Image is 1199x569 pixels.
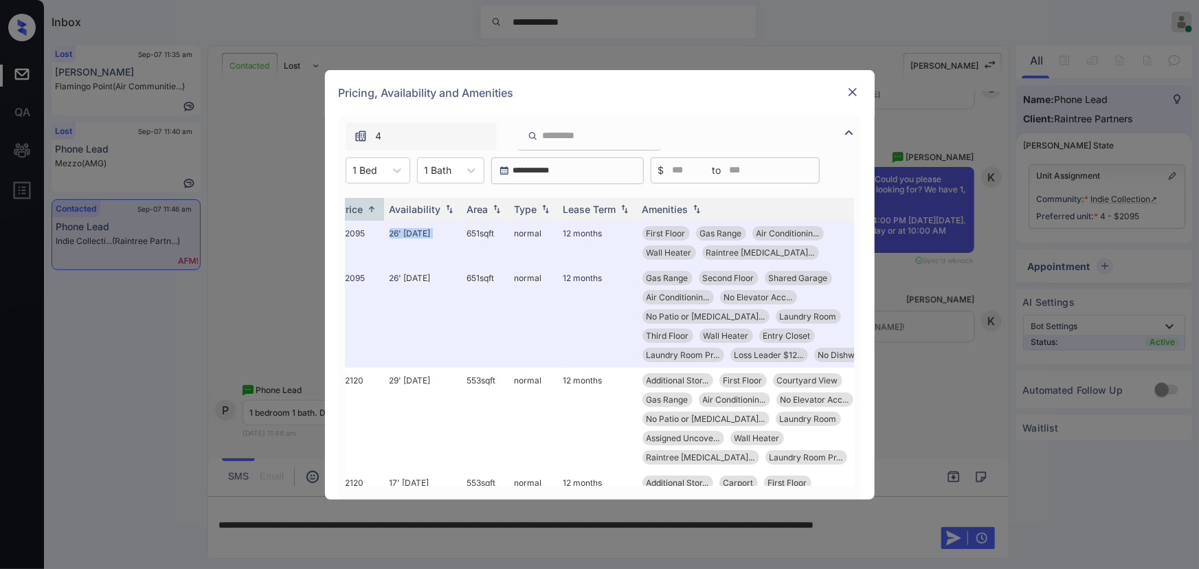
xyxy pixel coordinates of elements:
[846,85,860,99] img: close
[462,265,509,368] td: 651 sqft
[763,331,811,341] span: Entry Closet
[780,414,837,424] span: Laundry Room
[735,433,780,443] span: Wall Heater
[563,203,616,215] div: Lease Term
[467,203,489,215] div: Area
[335,368,384,470] td: $2120
[769,273,828,283] span: Shared Garage
[841,124,858,141] img: icon-zuma
[390,203,441,215] div: Availability
[700,228,742,238] span: Gas Range
[724,375,763,386] span: First Floor
[647,311,765,322] span: No Patio or [MEDICAL_DATA]...
[780,311,837,322] span: Laundry Room
[706,247,815,258] span: Raintree [MEDICAL_DATA]...
[647,414,765,424] span: No Patio or [MEDICAL_DATA]...
[642,203,688,215] div: Amenities
[558,221,637,265] td: 12 months
[724,478,754,488] span: Carport
[528,130,538,142] img: icon-zuma
[442,204,456,214] img: sorting
[340,203,363,215] div: Price
[757,228,820,238] span: Air Conditionin...
[713,163,721,178] span: to
[618,204,631,214] img: sorting
[490,204,504,214] img: sorting
[703,394,766,405] span: Air Conditionin...
[658,163,664,178] span: $
[462,368,509,470] td: 553 sqft
[558,368,637,470] td: 12 months
[539,204,552,214] img: sorting
[647,394,688,405] span: Gas Range
[509,368,558,470] td: normal
[335,265,384,368] td: $2095
[704,331,749,341] span: Wall Heater
[376,129,382,144] span: 4
[647,478,709,488] span: Additional Stor...
[509,265,558,368] td: normal
[647,350,720,360] span: Laundry Room Pr...
[325,70,875,115] div: Pricing, Availability and Amenities
[770,452,843,462] span: Laundry Room Pr...
[777,375,838,386] span: Courtyard View
[558,265,637,368] td: 12 months
[724,292,793,302] span: No Elevator Acc...
[384,265,462,368] td: 26' [DATE]
[384,221,462,265] td: 26' [DATE]
[515,203,537,215] div: Type
[735,350,804,360] span: Loss Leader $12...
[647,292,710,302] span: Air Conditionin...
[335,221,384,265] td: $2095
[703,273,754,283] span: Second Floor
[818,350,877,360] span: No Dishwasher
[647,273,688,283] span: Gas Range
[354,129,368,143] img: icon-zuma
[509,221,558,265] td: normal
[647,331,689,341] span: Third Floor
[647,228,686,238] span: First Floor
[365,204,379,214] img: sorting
[384,368,462,470] td: 29' [DATE]
[647,247,692,258] span: Wall Heater
[781,394,849,405] span: No Elevator Acc...
[690,204,704,214] img: sorting
[647,452,755,462] span: Raintree [MEDICAL_DATA]...
[647,433,720,443] span: Assigned Uncove...
[768,478,807,488] span: First Floor
[647,375,709,386] span: Additional Stor...
[462,221,509,265] td: 651 sqft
